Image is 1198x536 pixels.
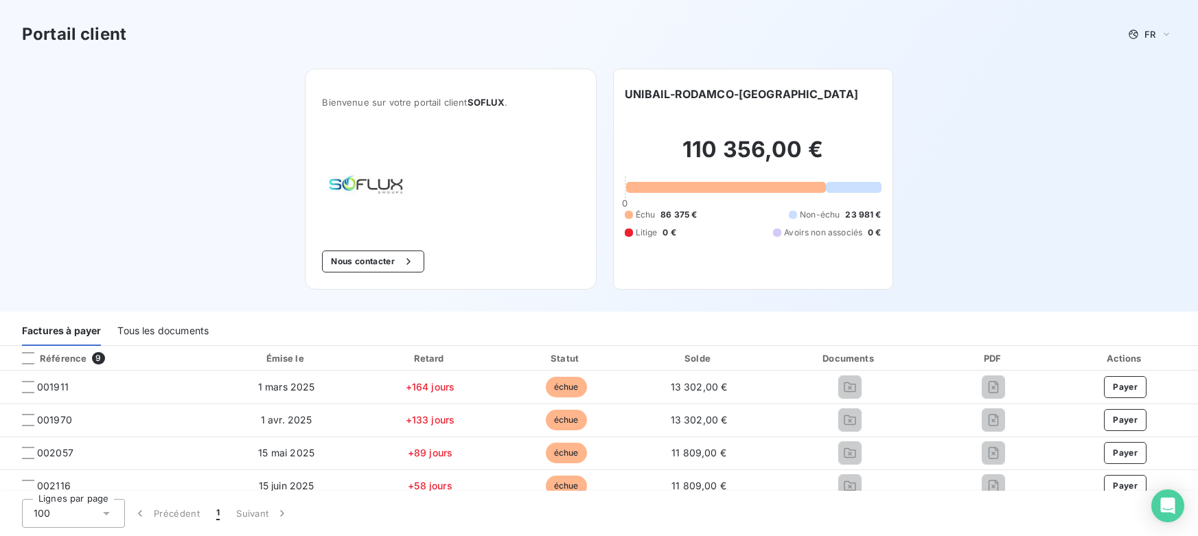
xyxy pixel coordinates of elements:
[216,506,220,520] span: 1
[625,136,882,177] h2: 110 356,00 €
[800,209,840,221] span: Non-échu
[938,351,1050,365] div: PDF
[408,447,452,458] span: +89 jours
[37,380,69,394] span: 001911
[228,499,297,528] button: Suivant
[1151,489,1184,522] div: Open Intercom Messenger
[11,352,87,364] div: Référence
[784,226,862,239] span: Avoirs non associés
[1104,409,1147,431] button: Payer
[868,226,881,239] span: 0 €
[322,97,579,108] span: Bienvenue sur votre portail client .
[258,447,314,458] span: 15 mai 2025
[1104,475,1147,497] button: Payer
[92,352,104,364] span: 9
[671,447,726,458] span: 11 809,00 €
[671,414,728,426] span: 13 302,00 €
[117,317,209,346] div: Tous les documents
[671,480,726,491] span: 11 809,00 €
[1144,29,1155,40] span: FR
[37,413,72,427] span: 001970
[322,250,424,272] button: Nous contacter
[636,351,762,365] div: Solde
[208,499,228,528] button: 1
[37,479,71,493] span: 002116
[546,377,587,397] span: échue
[408,480,452,491] span: +58 jours
[22,317,101,346] div: Factures à payer
[261,414,312,426] span: 1 avr. 2025
[671,381,728,393] span: 13 302,00 €
[845,209,881,221] span: 23 981 €
[636,209,656,221] span: Échu
[546,410,587,430] span: échue
[636,226,658,239] span: Litige
[259,480,314,491] span: 15 juin 2025
[663,226,676,239] span: 0 €
[622,198,627,209] span: 0
[214,351,358,365] div: Émise le
[1104,376,1147,398] button: Payer
[767,351,932,365] div: Documents
[1055,351,1195,365] div: Actions
[546,443,587,463] span: échue
[406,414,455,426] span: +133 jours
[502,351,631,365] div: Statut
[364,351,496,365] div: Retard
[625,86,859,102] h6: UNIBAIL-RODAMCO-[GEOGRAPHIC_DATA]
[406,381,455,393] span: +164 jours
[34,506,50,520] span: 100
[322,141,410,229] img: Company logo
[258,381,315,393] span: 1 mars 2025
[22,22,126,47] h3: Portail client
[125,499,208,528] button: Précédent
[546,476,587,496] span: échue
[1104,442,1147,464] button: Payer
[37,446,73,460] span: 002057
[468,97,505,108] span: SOFLUX
[660,209,697,221] span: 86 375 €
